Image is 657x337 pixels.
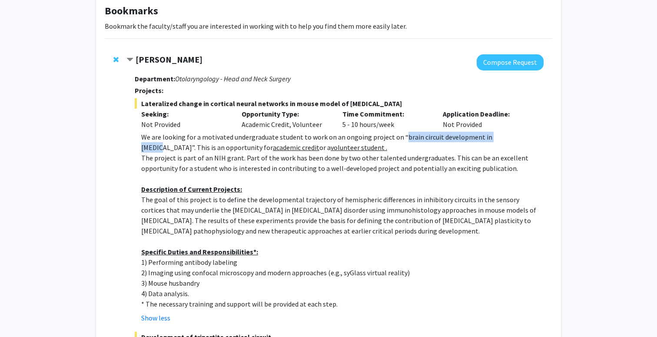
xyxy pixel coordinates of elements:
[141,194,544,236] p: The goal of this project is to define the developmental trajectory of hemispheric differences in ...
[141,257,544,267] p: 1) Performing antibody labeling
[242,109,329,119] p: Opportunity Type:
[135,98,544,109] span: Lateralized change in cortical neural networks in mouse model of [MEDICAL_DATA]
[135,74,175,83] strong: Department:
[141,267,544,278] p: 2) Imaging using confocal microscopy and modern approaches (e.g., syGlass virtual reality)
[141,132,544,153] p: We are looking for a motivated undergraduate student to work on an ongoing project on “brain circ...
[273,143,319,152] u: academic credit
[336,109,437,130] div: 5 - 10 hours/week
[436,109,537,130] div: Not Provided
[141,299,544,309] p: * The necessary training and support will be provided at each step.
[136,54,202,65] strong: [PERSON_NAME]
[7,298,37,330] iframe: Chat
[141,313,170,323] button: Show less
[175,74,291,83] i: Otolaryngology - Head and Neck Surgery
[477,54,544,70] button: Compose Request to Tara Deemyad
[342,109,430,119] p: Time Commitment:
[331,143,387,152] u: volunteer student .
[113,56,119,63] span: Remove Tara Deemyad from bookmarks
[141,185,242,194] u: Description of Current Projects:
[141,109,229,119] p: Seeking:
[141,247,258,256] u: Specific Duties and Responsibilities*:
[141,278,544,288] p: 3) Mouse husbandry
[141,288,544,299] p: 4) Data analysis.
[141,153,544,174] p: The project is part of an NIH grant. Part of the work has been done by two other talented undergr...
[105,5,552,17] h1: Bookmarks
[135,86,163,95] strong: Projects:
[105,21,552,31] p: Bookmark the faculty/staff you are interested in working with to help you find them more easily l...
[443,109,531,119] p: Application Deadline:
[235,109,336,130] div: Academic Credit, Volunteer
[126,57,133,63] span: Contract Tara Deemyad Bookmark
[141,119,229,130] div: Not Provided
